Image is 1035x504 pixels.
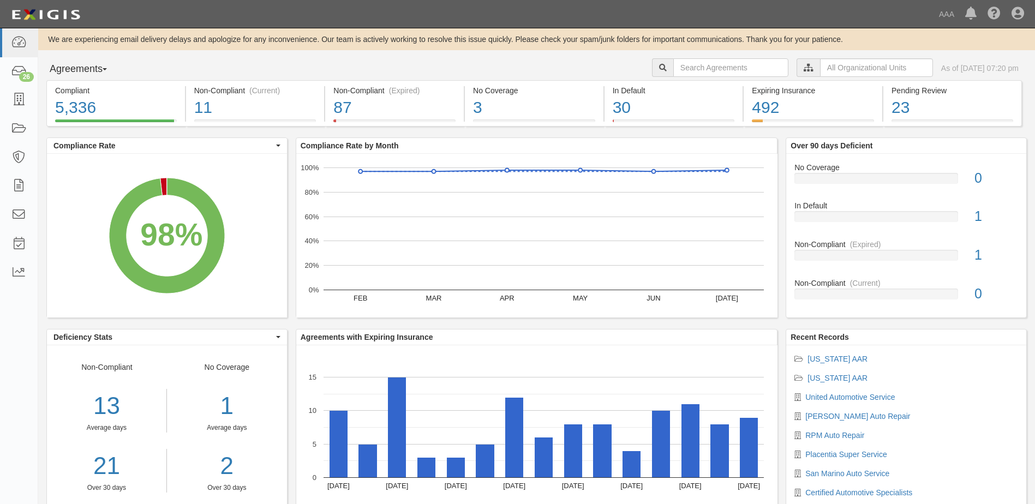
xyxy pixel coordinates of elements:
[892,96,1013,119] div: 23
[647,294,660,302] text: JUN
[333,85,456,96] div: Non-Compliant (Expired)
[738,482,760,490] text: [DATE]
[8,5,83,25] img: logo-5460c22ac91f19d4615b14bd174203de0afe785f0fc80cf4dbbc73dc1793850b.png
[613,96,735,119] div: 30
[38,34,1035,45] div: We are experiencing email delivery delays and apologize for any inconvenience. Our team is active...
[194,85,316,96] div: Non-Compliant (Current)
[573,294,588,302] text: MAY
[883,119,1022,128] a: Pending Review23
[966,207,1026,226] div: 1
[752,85,874,96] div: Expiring Insurance
[941,63,1019,74] div: As of [DATE] 07:20 pm
[820,58,933,77] input: All Organizational Units
[445,482,467,490] text: [DATE]
[47,362,167,493] div: Non-Compliant
[805,431,864,440] a: RPM Auto Repair
[500,294,514,302] text: APR
[966,284,1026,304] div: 0
[304,261,319,269] text: 20%
[613,85,735,96] div: In Default
[791,141,872,150] b: Over 90 days Deficient
[175,449,279,483] a: 2
[805,412,910,421] a: [PERSON_NAME] Auto Repair
[807,355,868,363] a: [US_STATE] AAR
[47,483,166,493] div: Over 30 days
[389,85,420,96] div: (Expired)
[892,85,1013,96] div: Pending Review
[473,85,595,96] div: No Coverage
[473,96,595,119] div: 3
[786,239,1026,250] div: Non-Compliant
[794,278,1018,308] a: Non-Compliant(Current)0
[325,119,464,128] a: Non-Compliant(Expired)87
[966,245,1026,265] div: 1
[46,119,185,128] a: Compliant5,336
[55,85,177,96] div: Compliant
[966,169,1026,188] div: 0
[386,482,408,490] text: [DATE]
[301,141,399,150] b: Compliance Rate by Month
[752,96,874,119] div: 492
[55,96,177,119] div: 5,336
[175,389,279,423] div: 1
[605,119,743,128] a: In Default30
[313,440,316,448] text: 5
[562,482,584,490] text: [DATE]
[805,393,895,401] a: United Automotive Service
[140,213,202,257] div: 98%
[19,72,34,82] div: 26
[194,96,316,119] div: 11
[47,423,166,433] div: Average days
[503,482,525,490] text: [DATE]
[47,449,166,483] a: 21
[850,239,881,250] div: (Expired)
[313,473,316,482] text: 0
[465,119,603,128] a: No Coverage3
[333,96,456,119] div: 87
[988,8,1001,21] i: Help Center - Complianz
[296,154,777,317] svg: A chart.
[673,58,788,77] input: Search Agreements
[47,389,166,423] div: 13
[794,162,1018,201] a: No Coverage0
[807,374,868,382] a: [US_STATE] AAR
[308,286,319,294] text: 0%
[805,450,887,459] a: Placentia Super Service
[308,373,316,381] text: 15
[304,188,319,196] text: 80%
[47,329,287,345] button: Deficiency Stats
[805,469,889,478] a: San Marino Auto Service
[786,162,1026,173] div: No Coverage
[679,482,701,490] text: [DATE]
[794,239,1018,278] a: Non-Compliant(Expired)1
[308,406,316,415] text: 10
[791,333,849,341] b: Recent Records
[53,140,273,151] span: Compliance Rate
[786,200,1026,211] div: In Default
[46,58,128,80] button: Agreements
[249,85,280,96] div: (Current)
[934,3,960,25] a: AAA
[47,154,287,317] svg: A chart.
[304,237,319,245] text: 40%
[175,483,279,493] div: Over 30 days
[786,278,1026,289] div: Non-Compliant
[794,200,1018,239] a: In Default1
[175,423,279,433] div: Average days
[301,333,433,341] b: Agreements with Expiring Insurance
[716,294,738,302] text: [DATE]
[47,138,287,153] button: Compliance Rate
[426,294,441,302] text: MAR
[304,212,319,220] text: 60%
[186,119,325,128] a: Non-Compliant(Current)11
[850,278,881,289] div: (Current)
[53,332,273,343] span: Deficiency Stats
[805,488,912,497] a: Certified Automotive Specialists
[327,482,350,490] text: [DATE]
[620,482,643,490] text: [DATE]
[167,362,287,493] div: No Coverage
